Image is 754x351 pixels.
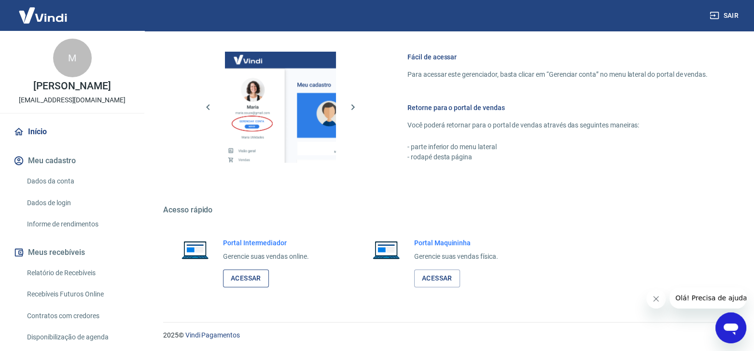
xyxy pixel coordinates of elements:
a: Dados da conta [23,171,133,191]
iframe: Message from company [670,287,746,309]
iframe: Close message [646,289,666,309]
a: Vindi Pagamentos [185,331,240,339]
button: Meu cadastro [12,150,133,171]
a: Recebíveis Futuros Online [23,284,133,304]
p: [PERSON_NAME] [33,81,111,91]
a: Disponibilização de agenda [23,327,133,347]
div: M [53,39,92,77]
h5: Acesso rápido [163,205,731,215]
img: Imagem de um notebook aberto [175,238,215,261]
a: Relatório de Recebíveis [23,263,133,283]
p: - rodapé desta página [407,152,708,162]
img: Imagem de um notebook aberto [366,238,406,261]
a: Informe de rendimentos [23,214,133,234]
a: Início [12,121,133,142]
h6: Portal Maquininha [414,238,498,248]
a: Acessar [414,269,460,287]
p: - parte inferior do menu lateral [407,142,708,152]
p: 2025 © [163,330,731,340]
button: Meus recebíveis [12,242,133,263]
span: Olá! Precisa de ajuda? [6,7,81,14]
p: Gerencie suas vendas online. [223,252,309,262]
iframe: Button to launch messaging window [715,312,746,343]
a: Acessar [223,269,269,287]
img: Vindi [12,0,74,30]
h6: Fácil de acessar [407,52,708,62]
a: Contratos com credores [23,306,133,326]
a: Dados de login [23,193,133,213]
p: Você poderá retornar para o portal de vendas através das seguintes maneiras: [407,120,708,130]
p: Gerencie suas vendas física. [414,252,498,262]
p: [EMAIL_ADDRESS][DOMAIN_NAME] [19,95,126,105]
h6: Portal Intermediador [223,238,309,248]
h6: Retorne para o portal de vendas [407,103,708,112]
p: Para acessar este gerenciador, basta clicar em “Gerenciar conta” no menu lateral do portal de ven... [407,70,708,80]
img: Imagem da dashboard mostrando o botão de gerenciar conta na sidebar no lado esquerdo [225,52,336,163]
button: Sair [708,7,742,25]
